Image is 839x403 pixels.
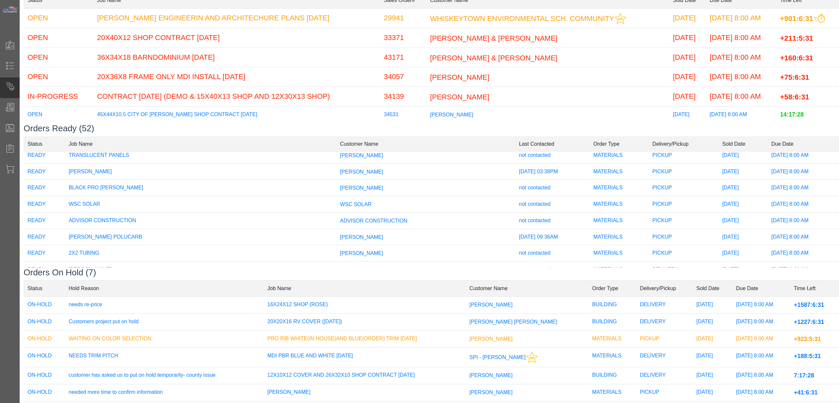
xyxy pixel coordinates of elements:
[380,106,426,123] td: 34531
[65,229,336,245] td: [PERSON_NAME] POLUCARB
[340,267,383,272] span: [PERSON_NAME]
[768,196,839,213] td: [DATE] 8:00 AM
[24,180,65,196] td: READY
[430,34,557,42] span: [PERSON_NAME] & [PERSON_NAME]
[718,147,768,163] td: [DATE]
[340,218,407,223] span: ADVISOR CONSTRUCTION
[24,314,65,331] td: ON-HOLD
[706,8,776,28] td: [DATE] 8:00 AM
[636,297,692,314] td: DELIVERY
[380,28,426,48] td: 33371
[732,384,790,401] td: [DATE] 8:00 AM
[515,147,590,163] td: not contacted
[780,53,813,62] span: +160:6:31
[93,8,380,28] td: [PERSON_NAME] ENGINEERIN AND ARCHITECHURE PLANS [DATE]
[93,28,380,48] td: 20X40X12 SHOP CONTRACT [DATE]
[649,262,718,278] td: DELIVERY
[263,331,466,348] td: PRO RIB WHITE(IN HOUSE)AND BLUE(ORDER) TRIM [DATE]
[768,229,839,245] td: [DATE] 8:00 AM
[65,245,336,262] td: 2X2 TUBING
[649,163,718,180] td: PICKUP
[24,48,93,67] td: OPEN
[732,348,790,367] td: [DATE] 8:00 AM
[2,6,18,13] img: Metals Direct Inc Logo
[588,384,636,401] td: MATERIALS
[380,48,426,67] td: 43171
[93,67,380,87] td: 20X36X8 FRAME ONLY MDI INSTALL [DATE]
[669,8,706,28] td: [DATE]
[589,136,648,152] td: Order Type
[693,367,732,384] td: [DATE]
[732,281,790,297] td: Due Date
[706,67,776,87] td: [DATE] 8:00 AM
[649,212,718,229] td: PICKUP
[65,212,336,229] td: ADVISOR CONSTRUCTION
[430,112,473,117] span: [PERSON_NAME]
[263,384,466,401] td: [PERSON_NAME]
[649,180,718,196] td: PICKUP
[65,297,263,314] td: needs re-price
[469,336,513,342] span: [PERSON_NAME]
[768,180,839,196] td: [DATE] 8:00 AM
[24,87,93,107] td: IN-PROGRESS
[340,234,383,240] span: [PERSON_NAME]
[636,367,692,384] td: DELIVERY
[93,106,380,123] td: 45X44X10.5 CITY OF [PERSON_NAME] SHOP CONTRACT [DATE]
[718,229,768,245] td: [DATE]
[24,147,65,163] td: READY
[93,87,380,107] td: CONTRACT [DATE] (DEMO & 15X40X13 SHOP AND 12X30X13 SHOP)
[263,297,466,314] td: 16X24X12 SHOP (ROSE)
[706,28,776,48] td: [DATE] 8:00 AM
[780,34,813,42] span: +211:5:31
[649,136,718,152] td: Delivery/Pickup
[649,196,718,213] td: PICKUP
[768,163,839,180] td: [DATE] 8:00 AM
[526,352,537,363] img: This customer should be prioritized
[24,67,93,87] td: OPEN
[636,384,692,401] td: PICKUP
[636,331,692,348] td: PICKUP
[768,262,839,278] td: [DATE] 8:00 AM
[589,229,648,245] td: MATERIALS
[24,123,839,134] h3: Orders Ready (52)
[589,196,648,213] td: MATERIALS
[65,348,263,367] td: NEEDS TRIM PITCH
[718,245,768,262] td: [DATE]
[263,314,466,331] td: 20X20X16 RV COVER ([DATE])
[430,14,614,22] span: WHISKEYTOWN ENVIRONMENTAL SCH. COMMUNITY
[732,297,790,314] td: [DATE] 8:00 AM
[515,196,590,213] td: not contacted
[340,250,383,256] span: [PERSON_NAME]
[24,212,65,229] td: READY
[430,73,489,81] span: [PERSON_NAME]
[794,353,821,359] span: +188:5:31
[24,267,839,278] h3: Orders On Hold (7)
[588,348,636,367] td: MATERIALS
[693,297,732,314] td: [DATE]
[780,73,809,81] span: +75:6:31
[768,245,839,262] td: [DATE] 8:00 AM
[669,28,706,48] td: [DATE]
[24,229,65,245] td: READY
[636,348,692,367] td: DELIVERY
[669,106,706,123] td: [DATE]
[336,136,515,152] td: Customer Name
[706,48,776,67] td: [DATE] 8:00 AM
[380,8,426,28] td: 29941
[814,14,825,23] img: This order should be prioritized
[430,53,557,62] span: [PERSON_NAME] & [PERSON_NAME]
[768,147,839,163] td: [DATE] 8:00 AM
[794,302,824,308] span: +1587:6:31
[24,163,65,180] td: READY
[649,245,718,262] td: PICKUP
[669,48,706,67] td: [DATE]
[706,87,776,107] td: [DATE] 8:00 AM
[615,13,626,24] img: This customer should be prioritized
[718,212,768,229] td: [DATE]
[515,229,590,245] td: [DATE] 09:36AM
[515,136,590,152] td: Last Contacted
[24,331,65,348] td: ON-HOLD
[780,112,804,118] span: 14:17:28
[515,180,590,196] td: not contacted
[588,331,636,348] td: MATERIALS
